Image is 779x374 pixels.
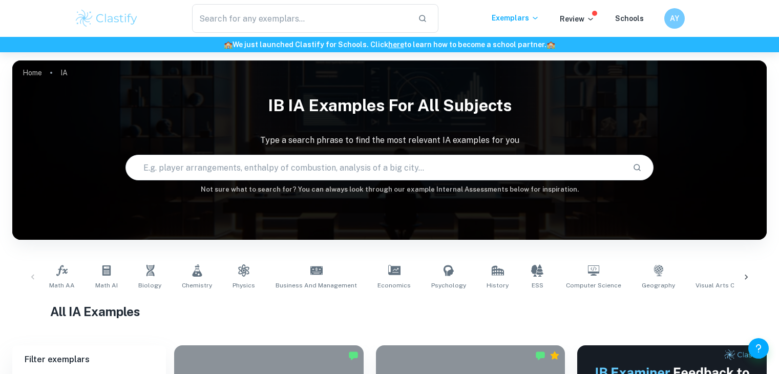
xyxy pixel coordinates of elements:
span: ESS [532,281,543,290]
p: Review [560,13,595,25]
span: Physics [233,281,255,290]
span: Biology [138,281,161,290]
span: 🏫 [224,40,233,49]
input: E.g. player arrangements, enthalpy of combustion, analysis of a big city... [126,153,624,182]
span: 🏫 [546,40,555,49]
span: Economics [377,281,411,290]
span: Math AA [49,281,75,290]
h1: IB IA examples for all subjects [12,89,767,122]
img: Clastify logo [74,8,139,29]
span: Computer Science [566,281,621,290]
img: Marked [535,350,545,361]
p: Exemplars [492,12,539,24]
span: Chemistry [182,281,212,290]
button: Help and Feedback [748,338,769,359]
p: IA [60,67,68,78]
h6: Filter exemplars [12,345,166,374]
a: Schools [615,14,644,23]
button: AY [664,8,685,29]
span: Math AI [95,281,118,290]
span: Business and Management [276,281,357,290]
a: Home [23,66,42,80]
a: here [388,40,404,49]
h1: All IA Examples [50,302,729,321]
div: Premium [550,350,560,361]
span: History [487,281,509,290]
h6: We just launched Clastify for Schools. Click to learn how to become a school partner. [2,39,777,50]
span: Geography [642,281,675,290]
span: Psychology [431,281,466,290]
p: Type a search phrase to find the most relevant IA examples for you [12,134,767,147]
button: Search [628,159,646,176]
h6: Not sure what to search for? You can always look through our example Internal Assessments below f... [12,184,767,195]
input: Search for any exemplars... [192,4,410,33]
img: Marked [348,350,359,361]
h6: AY [668,13,680,24]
